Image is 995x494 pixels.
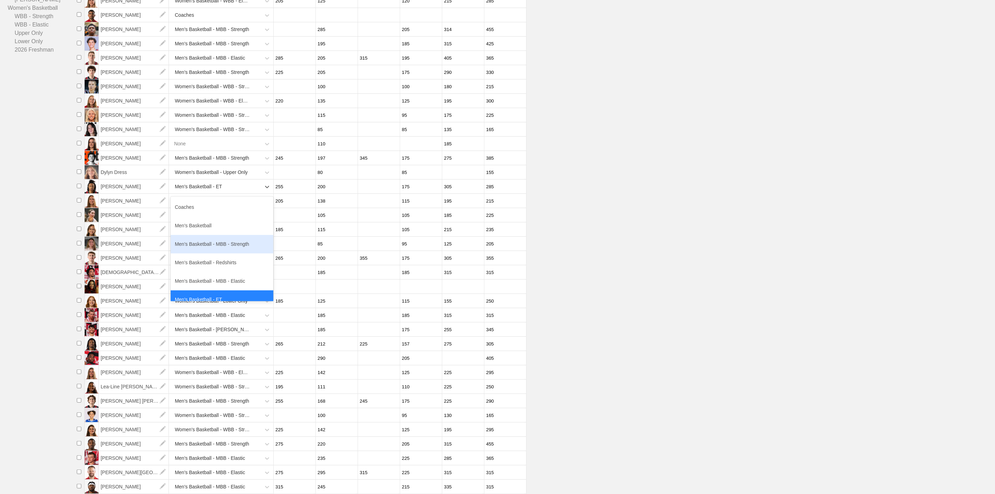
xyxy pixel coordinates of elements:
[175,9,194,22] div: Coaches
[156,294,170,308] img: edit.png
[156,122,170,136] img: edit.png
[89,341,94,347] img: edit.png
[99,326,169,332] a: [PERSON_NAME]
[99,484,169,489] a: [PERSON_NAME]
[175,80,250,93] div: Women's Basketball - WBB - Strength
[89,13,94,18] img: edit.png
[99,94,169,108] span: [PERSON_NAME]
[156,322,170,336] img: edit.png
[156,222,170,236] img: edit.png
[175,23,249,36] div: Men's Basketball - MBB - Strength
[99,65,169,79] span: [PERSON_NAME]
[175,66,249,79] div: Men's Basketball - MBB - Strength
[99,412,169,418] a: [PERSON_NAME]
[156,365,170,379] img: edit.png
[89,55,94,61] img: edit.png
[89,456,94,461] img: edit.png
[99,322,169,336] span: [PERSON_NAME]
[89,241,94,246] img: edit.png
[99,122,169,136] span: [PERSON_NAME]
[89,370,94,375] img: edit.png
[89,227,94,232] img: edit.png
[175,438,249,450] div: Men's Basketball - MBB - Strength
[99,208,169,222] span: [PERSON_NAME]
[89,70,94,75] img: edit.png
[99,383,169,389] a: Lea-Line [PERSON_NAME]
[99,408,169,422] span: [PERSON_NAME]
[156,480,170,494] img: edit.png
[89,484,94,489] img: edit.png
[175,166,248,179] div: Women's Basketball - Upper Only
[174,137,186,150] div: None
[99,255,169,261] a: [PERSON_NAME]
[156,337,170,351] img: edit.png
[99,140,169,146] a: [PERSON_NAME]
[99,151,169,165] span: [PERSON_NAME]
[175,323,250,336] div: Men's Basketball - [PERSON_NAME]
[99,126,169,132] a: [PERSON_NAME]
[175,352,245,365] div: Men's Basketball - MBB - Elastic
[89,184,94,189] img: edit.png
[8,29,77,37] a: Upper Only
[175,409,250,422] div: Women's Basketball - WBB - Strength
[99,380,169,394] span: Lea-Line [PERSON_NAME]
[99,269,169,275] a: [DEMOGRAPHIC_DATA][PERSON_NAME][DEMOGRAPHIC_DATA]
[960,461,995,494] iframe: Chat Widget
[99,251,169,265] span: [PERSON_NAME]
[99,98,169,104] a: [PERSON_NAME]
[99,298,169,304] a: [PERSON_NAME]
[175,395,249,408] div: Men's Basketball - MBB - Strength
[99,398,169,404] a: [PERSON_NAME] [PERSON_NAME]
[99,79,169,93] span: [PERSON_NAME]
[156,208,170,222] img: edit.png
[175,180,222,193] div: Men's Basketball - ET
[89,441,94,447] img: edit.png
[175,52,245,64] div: Men's Basketball - MBB - Elastic
[156,465,170,479] img: edit.png
[89,155,94,161] img: edit.png
[89,413,94,418] img: edit.png
[171,253,273,272] div: Men's Basketball - Redshirts
[175,94,250,107] div: Women's Basketball - WBB - Elastic
[8,12,77,21] a: WBB - Strength
[89,356,94,361] img: edit.png
[175,466,245,479] div: Men's Basketball - MBB - Elastic
[89,141,94,146] img: edit.png
[99,237,169,251] span: [PERSON_NAME]
[156,394,170,408] img: edit.png
[99,194,169,208] span: [PERSON_NAME]
[99,365,169,379] span: [PERSON_NAME]
[156,22,170,36] img: edit.png
[99,26,169,32] a: [PERSON_NAME]
[99,165,169,179] span: Dylyn Dress
[99,40,169,46] a: [PERSON_NAME]
[99,480,169,494] span: [PERSON_NAME]
[99,312,169,318] a: [PERSON_NAME]
[99,51,169,65] span: [PERSON_NAME]
[171,272,273,290] div: Men's Basketball - MBB - Elastic
[99,455,169,461] a: [PERSON_NAME]
[99,183,169,189] a: [PERSON_NAME]
[89,398,94,404] img: edit.png
[89,470,94,475] img: edit.png
[99,283,169,289] a: [PERSON_NAME]
[89,256,94,261] img: edit.png
[156,108,170,122] img: edit.png
[156,280,170,294] img: edit.png
[156,265,170,279] img: edit.png
[89,427,94,432] img: edit.png
[99,226,169,232] a: [PERSON_NAME]
[99,112,169,118] a: [PERSON_NAME]
[8,21,77,29] a: WBB - Elastic
[175,195,250,207] div: Women's Basketball - WBB - Elastic
[175,152,249,165] div: Men's Basketball - MBB - Strength
[99,441,169,447] a: [PERSON_NAME]
[99,222,169,236] span: [PERSON_NAME]
[175,337,249,350] div: Men's Basketball - MBB - Strength
[89,84,94,89] img: edit.png
[99,355,169,361] a: [PERSON_NAME]
[156,380,170,394] img: edit.png
[89,327,94,332] img: edit.png
[99,351,169,365] span: [PERSON_NAME]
